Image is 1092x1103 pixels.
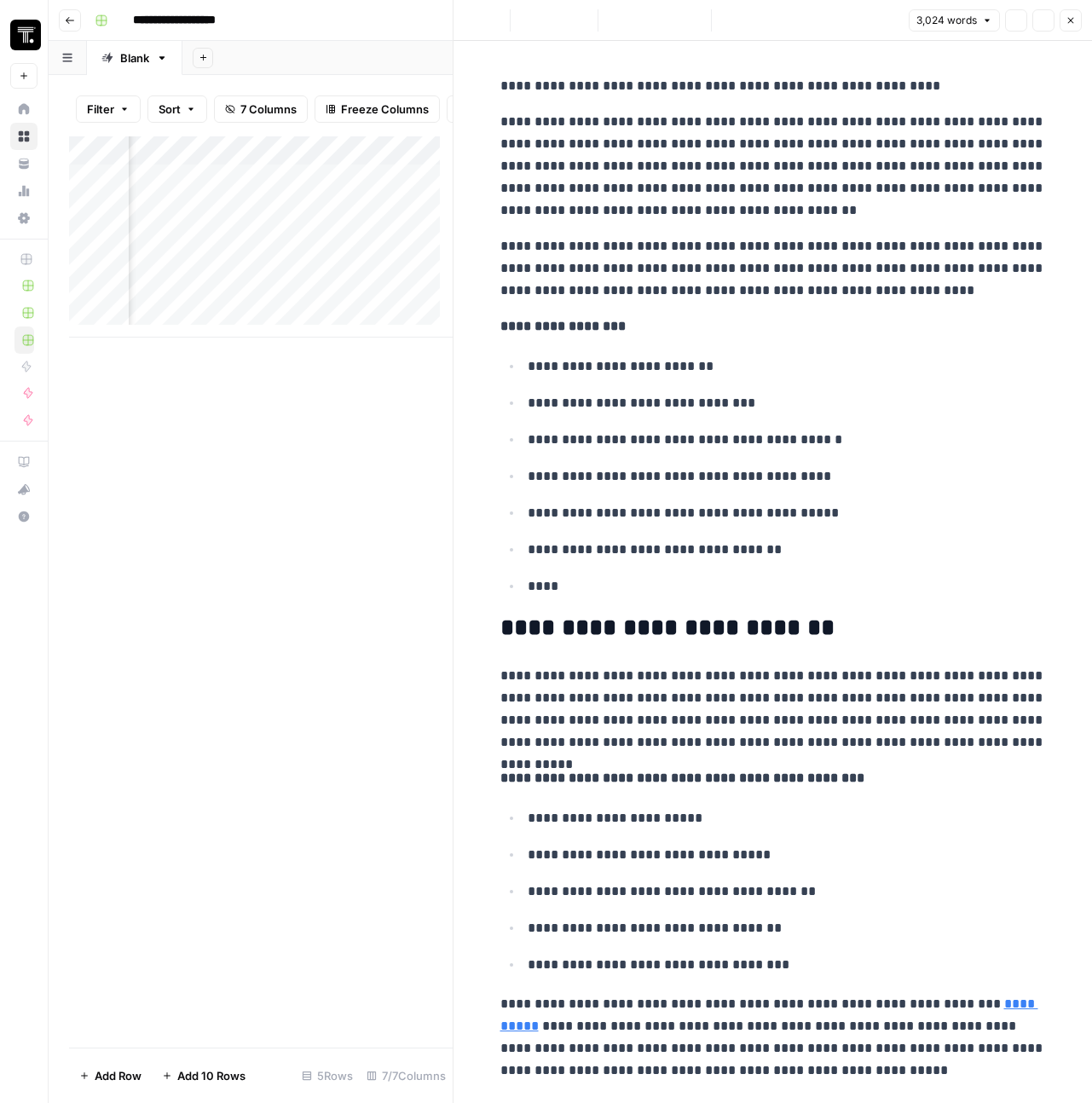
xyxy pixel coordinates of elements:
button: Freeze Columns [315,95,440,123]
span: 3,024 words [916,13,977,28]
button: What's new? [10,476,38,503]
span: Add Row [95,1067,142,1084]
button: Add Row [69,1062,152,1089]
button: Help + Support [10,503,38,530]
span: Add 10 Rows [177,1067,246,1084]
div: Blank [120,49,149,66]
span: Sort [159,101,181,118]
a: Usage [10,177,38,205]
a: Settings [10,205,38,232]
span: Freeze Columns [341,101,429,118]
a: Browse [10,123,38,150]
a: AirOps Academy [10,448,38,476]
a: Home [10,95,38,123]
button: Filter [76,95,141,123]
button: Workspace: Thoughtspot [10,14,38,56]
div: What's new? [11,476,37,502]
span: Filter [87,101,114,118]
button: 7 Columns [214,95,308,123]
div: 5 Rows [295,1062,360,1089]
button: 3,024 words [909,9,1000,32]
img: Thoughtspot Logo [10,20,41,50]
div: 7/7 Columns [360,1062,453,1089]
a: Blank [87,41,182,75]
button: Sort [147,95,207,123]
button: Add 10 Rows [152,1062,256,1089]
a: Your Data [10,150,38,177]
span: 7 Columns [240,101,297,118]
